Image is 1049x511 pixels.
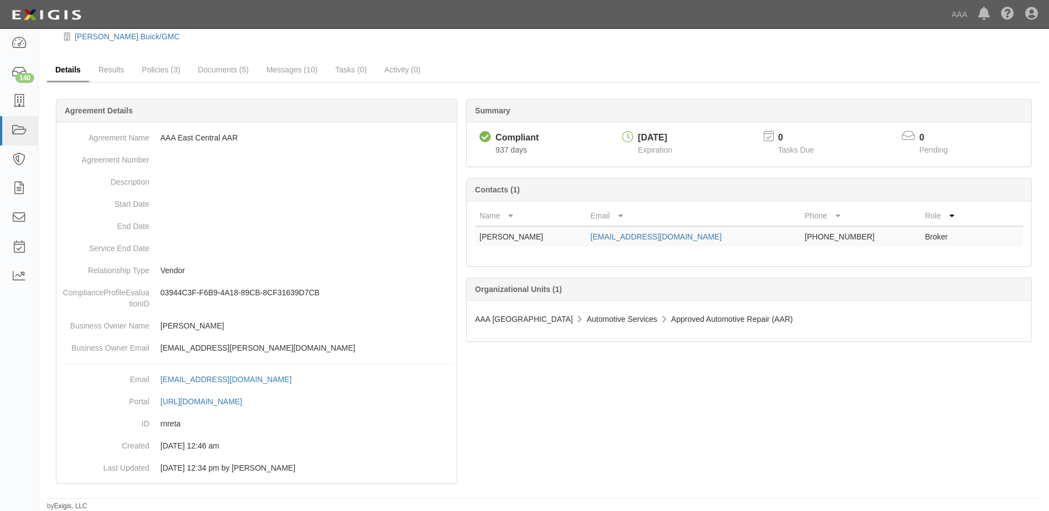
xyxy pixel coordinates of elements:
span: Pending [920,145,948,154]
a: [EMAIL_ADDRESS][DOMAIN_NAME] [591,232,722,241]
p: [EMAIL_ADDRESS][PERSON_NAME][DOMAIN_NAME] [160,342,452,353]
dt: Email [61,368,149,385]
dt: Business Owner Name [61,315,149,331]
div: [DATE] [638,132,672,144]
b: Agreement Details [65,106,133,115]
a: [PERSON_NAME] Buick/GMC [75,32,180,41]
dt: End Date [61,215,149,232]
div: Compliant [495,132,539,144]
dt: Start Date [61,193,149,210]
dt: Portal [61,390,149,407]
img: logo-5460c22ac91f19d4615b14bd174203de0afe785f0fc80cf4dbbc73dc1793850b.png [8,5,85,25]
span: Since 03/10/2023 [495,145,527,154]
p: 03944C3F-F6B9-4A18-89CB-8CF31639D7CB [160,287,452,298]
a: Activity (0) [376,59,429,81]
dd: AAA East Central AAR [61,127,452,149]
i: Compliant [479,132,491,143]
dt: Business Owner Email [61,337,149,353]
span: Automotive Services [587,315,657,324]
th: Phone [800,206,920,226]
div: [EMAIL_ADDRESS][DOMAIN_NAME] [160,374,291,385]
div: 140 [15,73,34,83]
span: Approved Automotive Repair (AAR) [671,315,793,324]
th: Email [586,206,801,226]
dd: Vendor [61,259,452,281]
dd: [DATE] 12:46 am [61,435,452,457]
dt: Created [61,435,149,451]
a: Details [47,59,89,82]
th: Role [921,206,979,226]
a: Policies (3) [134,59,189,81]
dt: ComplianceProfileEvaluationID [61,281,149,309]
a: [URL][DOMAIN_NAME] [160,397,254,406]
td: [PERSON_NAME] [475,226,586,247]
a: Exigis, LLC [54,502,87,510]
a: Results [90,59,133,81]
dt: Last Updated [61,457,149,473]
dt: Description [61,171,149,187]
p: [PERSON_NAME] [160,320,452,331]
i: Help Center - Complianz [1001,8,1014,21]
p: 0 [778,132,828,144]
th: Name [475,206,586,226]
b: Contacts (1) [475,185,520,194]
dd: [DATE] 12:34 pm by [PERSON_NAME] [61,457,452,479]
span: Expiration [638,145,672,154]
b: Organizational Units (1) [475,285,562,294]
a: [EMAIL_ADDRESS][DOMAIN_NAME] [160,375,304,384]
dd: rnreta [61,413,452,435]
a: Documents (5) [190,59,257,81]
td: Broker [921,226,979,247]
dt: Agreement Number [61,149,149,165]
a: Messages (10) [258,59,326,81]
a: Tasks (0) [327,59,375,81]
b: Summary [475,106,510,115]
p: 0 [920,132,962,144]
small: by [47,502,87,511]
dt: Service End Date [61,237,149,254]
span: AAA [GEOGRAPHIC_DATA] [475,315,573,324]
dt: Relationship Type [61,259,149,276]
dt: Agreement Name [61,127,149,143]
span: Tasks Due [778,145,814,154]
dt: ID [61,413,149,429]
td: [PHONE_NUMBER] [800,226,920,247]
a: AAA [946,3,973,25]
